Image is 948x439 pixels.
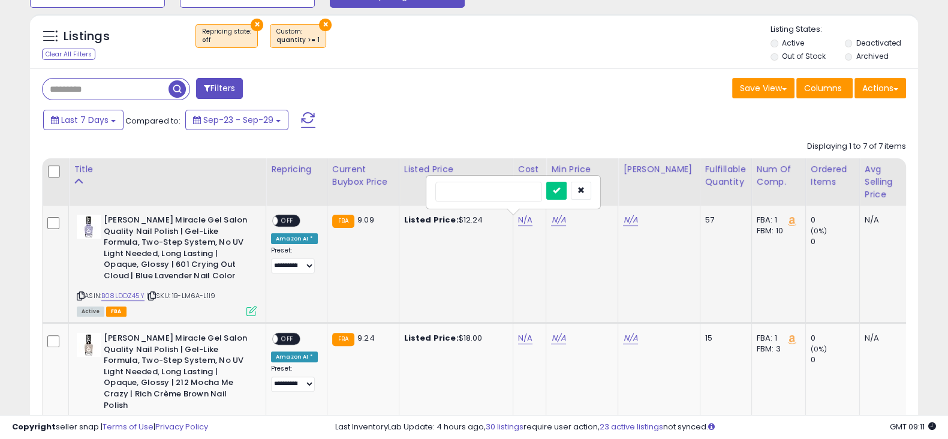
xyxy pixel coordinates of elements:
div: Repricing [271,163,322,176]
b: [PERSON_NAME] Miracle Gel Salon Quality Nail Polish | Gel-Like Formula, Two-Step System, No UV Li... [104,333,249,414]
span: 9.24 [357,332,375,344]
img: 31-Zk4ZqiyL._SL40_.jpg [77,333,101,357]
a: Terms of Use [103,421,154,432]
small: (0%) [811,344,827,354]
div: 57 [705,215,742,225]
img: 31hYEHI7DTL._SL40_.jpg [77,215,101,239]
span: 9.09 [357,214,374,225]
h5: Listings [64,28,110,45]
b: [PERSON_NAME] Miracle Gel Salon Quality Nail Polish | Gel-Like Formula, Two-Step System, No UV Li... [104,215,249,284]
div: off [202,36,251,44]
div: FBA: 1 [757,215,796,225]
button: Filters [196,78,243,99]
button: Actions [854,78,906,98]
div: Displaying 1 to 7 of 7 items [807,141,906,152]
span: All listings currently available for purchase on Amazon [77,306,104,317]
div: Clear All Filters [42,49,95,60]
div: Preset: [271,246,318,273]
div: $12.24 [404,215,504,225]
a: B08LDDZ45Y [101,291,145,301]
b: Listed Price: [404,214,459,225]
small: FBA [332,215,354,228]
button: Save View [732,78,794,98]
div: $18.00 [404,333,504,344]
label: Archived [856,51,888,61]
span: Columns [804,82,842,94]
div: Ordered Items [811,163,854,188]
div: Title [74,163,261,176]
div: Preset: [271,365,318,391]
a: N/A [623,332,637,344]
small: (0%) [811,226,827,236]
label: Deactivated [856,38,901,48]
div: quantity >= 1 [276,36,320,44]
div: N/A [865,333,904,344]
div: Cost [518,163,541,176]
span: FBA [106,306,127,317]
span: Custom: [276,27,320,45]
span: Repricing state : [202,27,251,45]
a: N/A [518,332,532,344]
span: Sep-23 - Sep-29 [203,114,273,126]
div: Last InventoryLab Update: 4 hours ago, require user action, not synced. [335,422,936,433]
span: 2025-10-7 09:11 GMT [890,421,936,432]
div: N/A [865,215,904,225]
div: Amazon AI * [271,233,318,244]
div: Listed Price [404,163,508,176]
div: Fulfillable Quantity [705,163,747,188]
div: 0 [811,354,859,365]
span: | SKU: 1B-LM6A-L1I9 [146,291,215,300]
div: 15 [705,333,742,344]
div: 0 [811,333,859,344]
div: Num of Comp. [757,163,800,188]
button: Sep-23 - Sep-29 [185,110,288,130]
label: Out of Stock [782,51,826,61]
strong: Copyright [12,421,56,432]
span: Last 7 Days [61,114,109,126]
span: Compared to: [125,115,180,127]
button: × [319,19,332,31]
button: Last 7 Days [43,110,124,130]
a: Privacy Policy [155,421,208,432]
span: OFF [278,334,297,344]
div: 0 [811,215,859,225]
div: seller snap | | [12,422,208,433]
small: FBA [332,333,354,346]
button: × [251,19,263,31]
div: Avg Selling Price [865,163,908,201]
a: 23 active listings [600,421,663,432]
a: N/A [518,214,532,226]
div: FBA: 1 [757,333,796,344]
label: Active [782,38,804,48]
div: FBM: 10 [757,225,796,236]
a: 30 listings [486,421,523,432]
button: Columns [796,78,853,98]
div: 0 [811,236,859,247]
a: N/A [623,214,637,226]
a: N/A [551,332,565,344]
div: Amazon AI * [271,351,318,362]
div: Current Buybox Price [332,163,394,188]
span: OFF [278,216,297,226]
a: N/A [551,214,565,226]
div: Min Price [551,163,613,176]
p: Listing States: [771,24,918,35]
b: Listed Price: [404,332,459,344]
div: ASIN: [77,215,257,315]
div: [PERSON_NAME] [623,163,694,176]
div: FBM: 3 [757,344,796,354]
